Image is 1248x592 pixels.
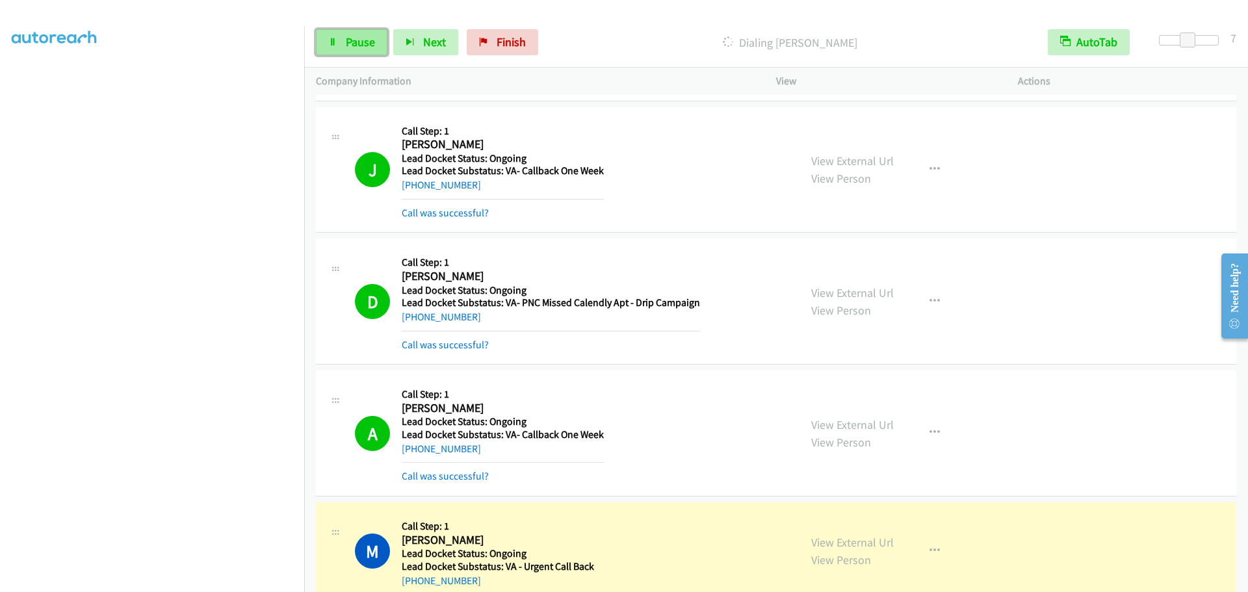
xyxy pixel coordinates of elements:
h5: Call Step: 1 [402,256,700,269]
h5: Lead Docket Status: Ongoing [402,415,604,428]
h2: [PERSON_NAME] [402,533,594,548]
h2: [PERSON_NAME] [402,401,604,416]
iframe: Resource Center [1210,244,1248,348]
p: Actions [1018,73,1236,89]
h1: D [355,284,390,319]
a: View Person [811,552,871,567]
h5: Lead Docket Status: Ongoing [402,284,700,297]
button: AutoTab [1048,29,1130,55]
h5: Call Step: 1 [402,125,604,138]
h1: M [355,534,390,569]
p: Company Information [316,73,753,89]
a: View External Url [811,153,894,168]
button: Next [393,29,458,55]
div: 7 [1230,29,1236,47]
h5: Lead Docket Substatus: VA- PNC Missed Calendly Apt - Drip Campaign [402,296,700,309]
a: [PHONE_NUMBER] [402,311,481,323]
span: Pause [346,34,375,49]
h2: [PERSON_NAME] [402,137,604,152]
p: View [776,73,994,89]
a: [PHONE_NUMBER] [402,179,481,191]
h5: Call Step: 1 [402,388,604,401]
span: Finish [497,34,526,49]
h2: [PERSON_NAME] [402,269,700,284]
h5: Lead Docket Status: Ongoing [402,547,594,560]
a: [PHONE_NUMBER] [402,574,481,587]
h5: Lead Docket Substatus: VA- Callback One Week [402,428,604,441]
p: Dialing [PERSON_NAME] [556,34,1024,51]
a: View External Url [811,535,894,550]
a: Call was successful? [402,339,489,351]
a: Call was successful? [402,207,489,219]
h5: Lead Docket Substatus: VA- Callback One Week [402,164,604,177]
a: Finish [467,29,538,55]
a: View External Url [811,417,894,432]
a: Call was successful? [402,470,489,482]
h1: A [355,416,390,451]
a: Pause [316,29,387,55]
h5: Lead Docket Status: Ongoing [402,152,604,165]
a: View Person [811,171,871,186]
a: View Person [811,435,871,450]
span: Next [423,34,446,49]
a: View External Url [811,285,894,300]
a: [PHONE_NUMBER] [402,443,481,455]
h5: Call Step: 1 [402,520,594,533]
h1: J [355,152,390,187]
a: View Person [811,303,871,318]
h5: Lead Docket Substatus: VA - Urgent Call Back [402,560,594,573]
